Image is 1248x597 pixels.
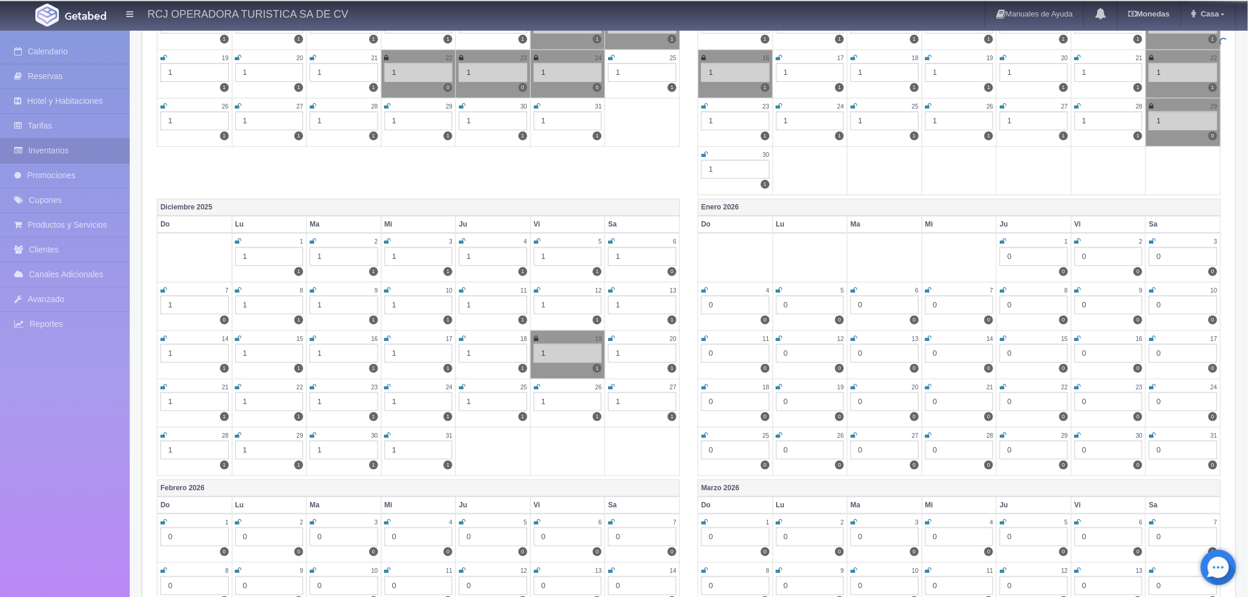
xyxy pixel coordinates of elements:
label: 1 [518,364,527,373]
label: 0 [1134,547,1142,556]
div: 1 [235,441,304,460]
label: 1 [444,316,452,324]
label: 1 [294,461,303,470]
label: 0 [1059,412,1068,421]
th: Ju [456,216,531,233]
label: 1 [294,267,303,276]
div: 1 [534,344,602,363]
label: 0 [1208,364,1217,373]
label: 0 [1134,267,1142,276]
label: 1 [369,316,378,324]
div: 1 [608,392,676,411]
div: 0 [235,576,304,595]
label: 0 [369,547,378,556]
label: 1 [294,316,303,324]
div: 0 [1000,392,1068,411]
div: 0 [1000,296,1068,314]
small: 9 [375,287,378,294]
small: 1 [300,238,303,245]
div: 0 [1149,527,1217,546]
div: 0 [850,576,919,595]
small: 2 [1139,238,1143,245]
div: 1 [459,111,527,130]
label: 1 [444,267,452,276]
div: 1 [235,392,304,411]
small: 17 [838,55,844,61]
img: Getabed [35,4,59,27]
div: 1 [160,392,229,411]
div: 0 [1000,576,1068,595]
small: 26 [987,103,993,110]
label: 0 [1059,461,1068,470]
div: 1 [160,441,229,460]
div: 1 [608,296,676,314]
small: 21 [1136,55,1142,61]
label: 1 [1059,83,1068,92]
label: 0 [444,547,452,556]
div: 0 [1075,392,1143,411]
label: 0 [835,547,844,556]
div: 0 [1000,441,1068,460]
div: 0 [534,576,602,595]
label: 1 [1134,83,1142,92]
label: 1 [910,83,919,92]
div: 1 [310,247,378,266]
label: 0 [910,547,919,556]
small: 24 [595,55,602,61]
th: Sa [605,216,680,233]
div: 1 [701,160,770,179]
small: 22 [446,55,452,61]
div: 1 [1075,111,1143,130]
small: 2 [375,238,378,245]
label: 0 [910,316,919,324]
span: Casa [1198,9,1219,18]
label: 0 [910,412,919,421]
small: 1 [1065,238,1068,245]
div: 1 [459,392,527,411]
small: 19 [222,55,228,61]
label: 0 [835,316,844,324]
label: 1 [369,267,378,276]
small: 25 [912,103,918,110]
label: 1 [761,35,770,44]
label: 1 [835,132,844,140]
small: 30 [520,103,527,110]
label: 1 [835,83,844,92]
label: 0 [1208,316,1217,324]
label: 1 [984,132,993,140]
small: 10 [446,287,452,294]
label: 1 [369,461,378,470]
label: 1 [668,316,676,324]
div: 1 [385,344,453,363]
div: 1 [310,392,378,411]
label: 1 [518,267,527,276]
div: 0 [1149,296,1217,314]
div: 1 [925,111,994,130]
div: 0 [776,441,845,460]
small: 5 [599,238,602,245]
th: Diciembre 2025 [157,199,680,217]
div: 0 [459,576,527,595]
th: Do [698,216,773,233]
div: 1 [385,63,453,82]
label: 1 [910,35,919,44]
label: 0 [761,412,770,421]
label: 1 [220,461,229,470]
th: Lu [232,216,307,233]
label: 1 [668,364,676,373]
label: 0 [910,364,919,373]
div: 1 [310,441,378,460]
label: 0 [220,316,229,324]
label: 0 [1208,267,1217,276]
label: 1 [835,35,844,44]
div: 0 [1075,247,1143,266]
label: 0 [761,316,770,324]
label: 0 [835,461,844,470]
div: 0 [850,441,919,460]
div: 1 [459,296,527,314]
div: 0 [1075,441,1143,460]
div: 0 [385,527,453,546]
label: 1 [444,412,452,421]
div: 1 [701,63,770,82]
label: 1 [984,35,993,44]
